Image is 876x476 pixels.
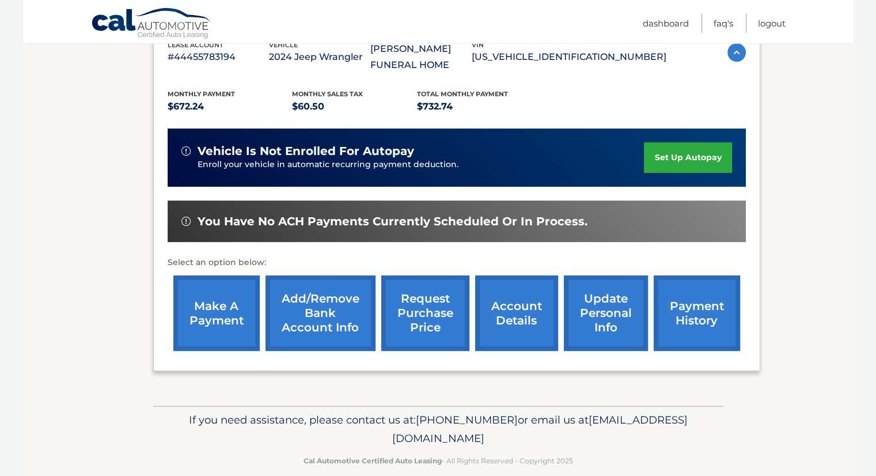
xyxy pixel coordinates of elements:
span: [EMAIL_ADDRESS][DOMAIN_NAME] [392,413,688,445]
span: vehicle [269,41,298,49]
a: account details [475,275,558,351]
p: Enroll your vehicle in automatic recurring payment deduction. [198,158,644,171]
img: accordion-active.svg [727,43,746,62]
a: update personal info [564,275,648,351]
span: vehicle is not enrolled for autopay [198,144,414,158]
p: [PERSON_NAME] FUNERAL HOME [370,41,472,73]
span: vin [472,41,484,49]
span: Total Monthly Payment [417,90,508,98]
a: Logout [758,14,786,33]
p: $60.50 [292,99,417,115]
a: payment history [654,275,740,351]
p: #44455783194 [168,49,269,65]
p: If you need assistance, please contact us at: or email us at [161,411,716,448]
span: Monthly Payment [168,90,235,98]
a: set up autopay [644,142,731,173]
a: request purchase price [381,275,469,351]
p: 2024 Jeep Wrangler [269,49,370,65]
p: $732.74 [417,99,542,115]
a: Dashboard [643,14,689,33]
strong: Cal Automotive Certified Auto Leasing [304,456,442,465]
span: [PHONE_NUMBER] [416,413,518,426]
span: You have no ACH payments currently scheduled or in process. [198,214,587,229]
span: lease account [168,41,223,49]
p: Select an option below: [168,256,746,270]
a: FAQ's [714,14,733,33]
span: Monthly sales Tax [292,90,363,98]
img: alert-white.svg [181,146,191,156]
img: alert-white.svg [181,217,191,226]
p: [US_VEHICLE_IDENTIFICATION_NUMBER] [472,49,666,65]
p: - All Rights Reserved - Copyright 2025 [161,455,716,467]
a: Add/Remove bank account info [266,275,376,351]
a: make a payment [173,275,260,351]
a: Cal Automotive [91,7,212,41]
p: $672.24 [168,99,293,115]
